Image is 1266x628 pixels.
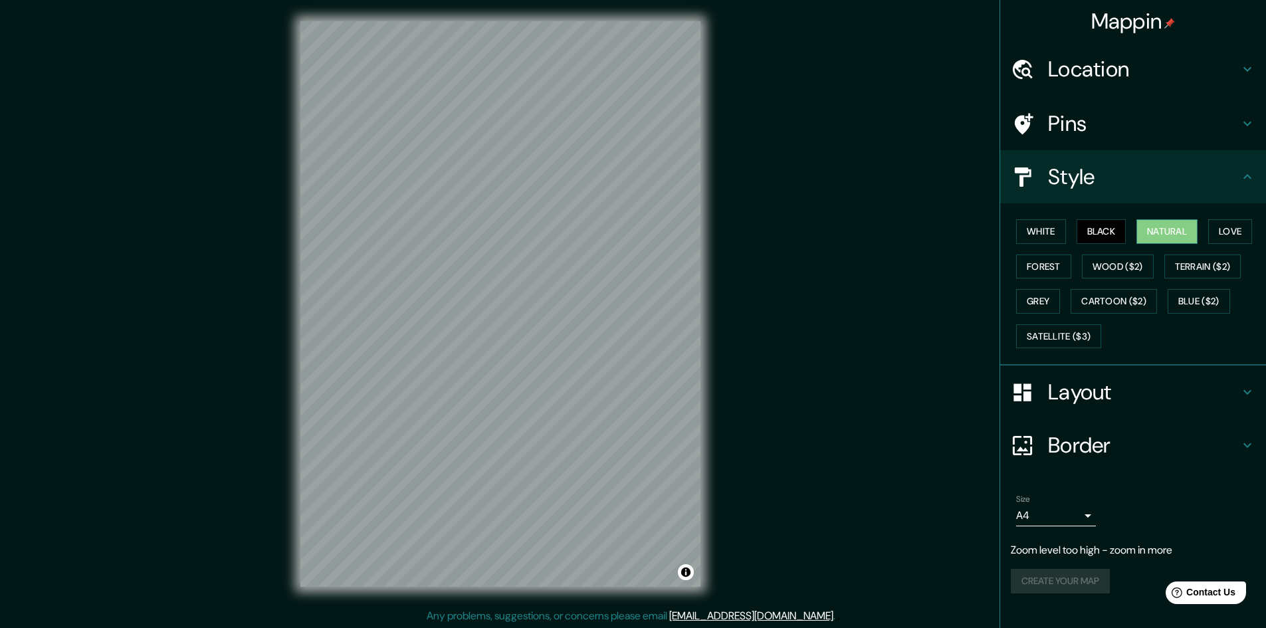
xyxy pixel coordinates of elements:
[1091,8,1176,35] h4: Mappin
[427,608,835,624] p: Any problems, suggestions, or concerns please email .
[1071,289,1157,314] button: Cartoon ($2)
[1164,18,1175,29] img: pin-icon.png
[1016,324,1101,349] button: Satellite ($3)
[1077,219,1126,244] button: Black
[300,21,700,587] canvas: Map
[1011,542,1255,558] p: Zoom level too high - zoom in more
[678,564,694,580] button: Toggle attribution
[1208,219,1252,244] button: Love
[1000,419,1266,472] div: Border
[1148,576,1251,613] iframe: Help widget launcher
[1016,255,1071,279] button: Forest
[1048,379,1239,405] h4: Layout
[1048,110,1239,137] h4: Pins
[835,608,837,624] div: .
[1048,56,1239,82] h4: Location
[837,608,840,624] div: .
[1168,289,1230,314] button: Blue ($2)
[1000,97,1266,150] div: Pins
[1016,289,1060,314] button: Grey
[1164,255,1241,279] button: Terrain ($2)
[1016,219,1066,244] button: White
[1000,366,1266,419] div: Layout
[1000,43,1266,96] div: Location
[1048,163,1239,190] h4: Style
[1016,494,1030,505] label: Size
[1048,432,1239,459] h4: Border
[1000,150,1266,203] div: Style
[1016,505,1096,526] div: A4
[1082,255,1154,279] button: Wood ($2)
[669,609,833,623] a: [EMAIL_ADDRESS][DOMAIN_NAME]
[1136,219,1198,244] button: Natural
